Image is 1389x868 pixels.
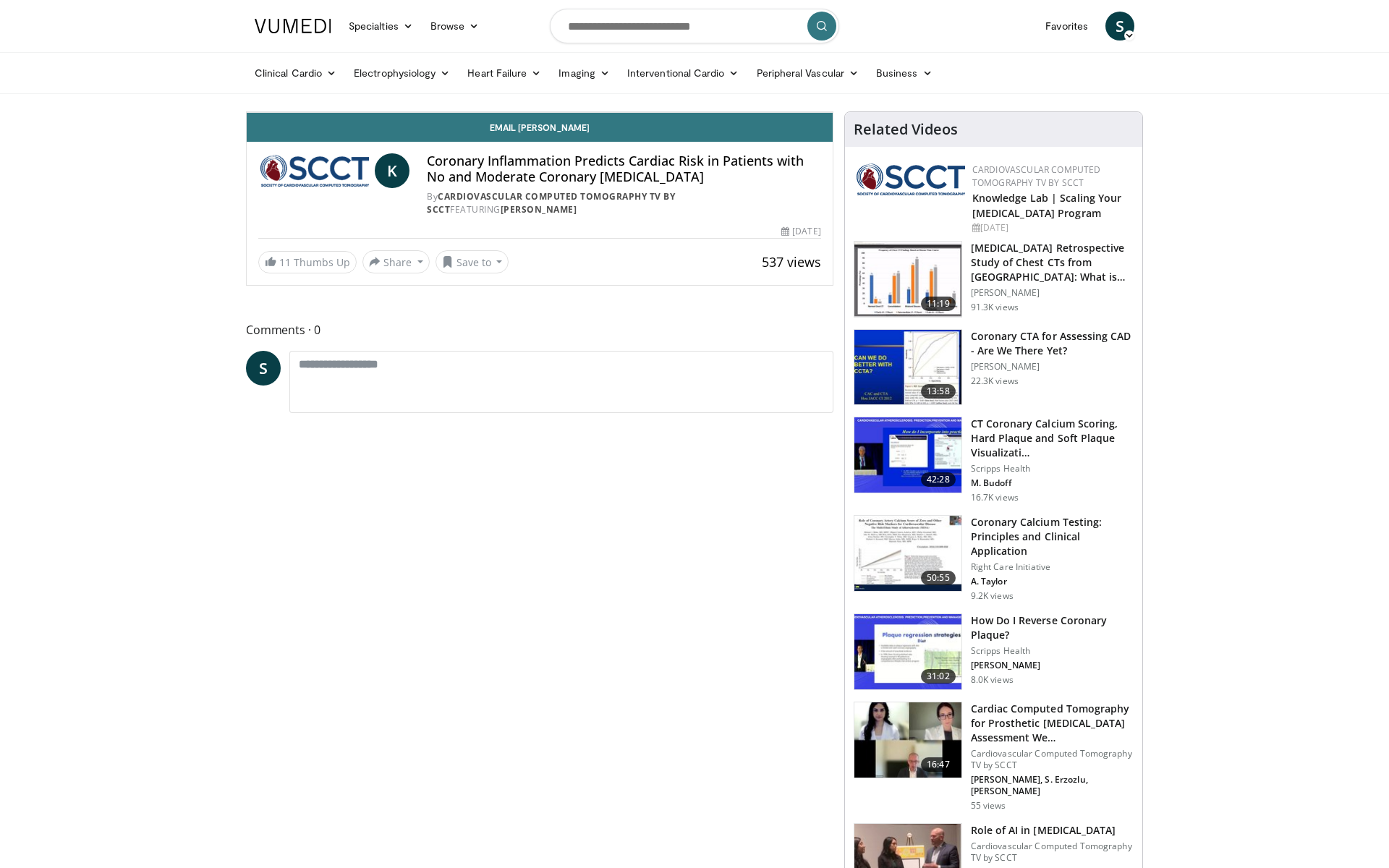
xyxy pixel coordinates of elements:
[436,250,509,273] button: Save to
[854,241,1134,318] a: 11:19 [MEDICAL_DATA] Retrospective Study of Chest CTs from [GEOGRAPHIC_DATA]: What is the Re… [PE...
[854,330,961,405] img: 34b2b9a4-89e5-4b8c-b553-8a638b61a706.150x105_q85_crop-smart_upscale.jpg
[854,417,1134,503] a: 42:28 CT Coronary Calcium Scoring, Hard Plaque and Soft Plaque Visualizati… Scripps Health M. Bud...
[867,59,941,88] a: Business
[971,561,1134,573] p: Right Care Initiative
[971,674,1014,686] p: 8.0K views
[550,9,839,43] input: Search topics, interventions
[971,823,1134,838] h3: Role of AI in [MEDICAL_DATA]
[854,121,958,138] h4: Related Videos
[1105,12,1134,41] a: S
[550,59,619,88] a: Imaging
[971,515,1134,558] h3: Coronary Calcium Testing: Principles and Clinical Application
[501,203,577,216] a: [PERSON_NAME]
[854,702,1134,812] a: 16:47 Cardiac Computed Tomography for Prosthetic [MEDICAL_DATA] Assessment We… Cardiovascular Com...
[971,463,1134,475] p: Scripps Health
[375,153,409,188] a: K
[971,841,1134,864] p: Cardiovascular Computed Tomography TV by SCCT
[246,351,281,386] a: S
[279,255,291,269] span: 11
[971,613,1134,642] h3: How Do I Reverse Coronary Plaque?
[971,477,1134,489] p: M. Budoff
[972,163,1101,189] a: Cardiovascular Computed Tomography TV by SCCT
[246,59,345,88] a: Clinical Cardio
[247,112,833,113] video-js: Video Player
[921,571,956,585] span: 50:55
[971,287,1134,299] p: [PERSON_NAME]
[971,492,1019,503] p: 16.7K views
[921,297,956,311] span: 11:19
[427,190,820,216] div: By FEATURING
[258,153,369,188] img: Cardiovascular Computed Tomography TV by SCCT
[971,375,1019,387] p: 22.3K views
[854,417,961,493] img: 4ea3ec1a-320e-4f01-b4eb-a8bc26375e8f.150x105_q85_crop-smart_upscale.jpg
[971,329,1134,358] h3: Coronary CTA for Assessing CAD - Are We There Yet?
[854,515,1134,602] a: 50:55 Coronary Calcium Testing: Principles and Clinical Application Right Care Initiative A. Tayl...
[619,59,748,88] a: Interventional Cardio
[762,253,821,271] span: 537 views
[854,329,1134,406] a: 13:58 Coronary CTA for Assessing CAD - Are We There Yet? [PERSON_NAME] 22.3K views
[971,660,1134,671] p: [PERSON_NAME]
[459,59,550,88] a: Heart Failure
[748,59,867,88] a: Peripheral Vascular
[921,384,956,399] span: 13:58
[972,191,1122,220] a: Knowledge Lab | Scaling Your [MEDICAL_DATA] Program
[971,800,1006,812] p: 55 views
[971,576,1134,587] p: A. Taylor
[971,590,1014,602] p: 9.2K views
[255,19,331,33] img: VuMedi Logo
[857,163,965,195] img: 51a70120-4f25-49cc-93a4-67582377e75f.png.150x105_q85_autocrop_double_scale_upscale_version-0.2.png
[258,251,357,273] a: 11 Thumbs Up
[246,320,833,339] span: Comments 0
[971,702,1134,745] h3: Cardiac Computed Tomography for Prosthetic [MEDICAL_DATA] Assessment We…
[971,748,1134,771] p: Cardiovascular Computed Tomography TV by SCCT
[854,613,1134,690] a: 31:02 How Do I Reverse Coronary Plaque? Scripps Health [PERSON_NAME] 8.0K views
[340,12,422,41] a: Specialties
[971,241,1134,284] h3: [MEDICAL_DATA] Retrospective Study of Chest CTs from [GEOGRAPHIC_DATA]: What is the Re…
[971,645,1134,657] p: Scripps Health
[362,250,430,273] button: Share
[921,669,956,684] span: 31:02
[921,472,956,487] span: 42:28
[781,225,820,238] div: [DATE]
[854,516,961,591] img: c75e2ae5-4540-49a9-b2f1-0dc3e954be13.150x105_q85_crop-smart_upscale.jpg
[427,153,820,184] h4: Coronary Inflammation Predicts Cardiac Risk in Patients with No and Moderate Coronary [MEDICAL_DATA]
[427,190,675,216] a: Cardiovascular Computed Tomography TV by SCCT
[345,59,459,88] a: Electrophysiology
[422,12,488,41] a: Browse
[854,614,961,689] img: 31adc9e7-5da4-4a43-a07f-d5170cdb9529.150x105_q85_crop-smart_upscale.jpg
[1037,12,1097,41] a: Favorites
[971,361,1134,373] p: [PERSON_NAME]
[972,221,1131,234] div: [DATE]
[971,302,1019,313] p: 91.3K views
[854,702,961,778] img: ef7db2a5-b9e3-4d5d-833d-8dc40dd7331b.150x105_q85_crop-smart_upscale.jpg
[854,242,961,317] img: c2eb46a3-50d3-446d-a553-a9f8510c7760.150x105_q85_crop-smart_upscale.jpg
[921,757,956,772] span: 16:47
[971,417,1134,460] h3: CT Coronary Calcium Scoring, Hard Plaque and Soft Plaque Visualizati…
[971,774,1134,797] p: [PERSON_NAME], S. Erzozlu, [PERSON_NAME]
[247,113,833,142] a: Email [PERSON_NAME]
